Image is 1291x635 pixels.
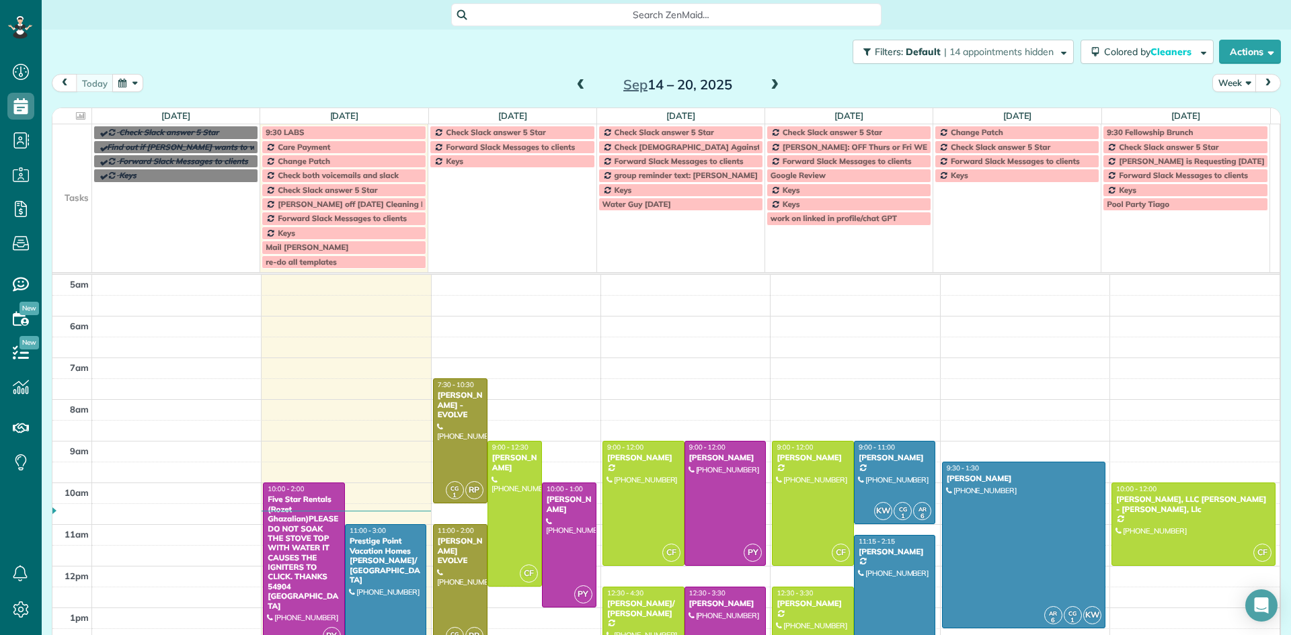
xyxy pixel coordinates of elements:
[834,110,863,121] a: [DATE]
[498,110,527,121] a: [DATE]
[607,443,643,452] span: 9:00 - 12:00
[268,484,304,493] span: 10:00 - 2:00
[70,279,89,290] span: 5am
[446,156,463,166] span: Keys
[52,74,77,92] button: prev
[1245,589,1278,622] div: Open Intercom Messenger
[266,127,304,137] span: 9:30 LABS
[1119,142,1218,152] span: Check Slack answer 5 Star
[874,502,892,520] span: KW
[1107,199,1169,209] span: Pool Party Tiago
[1081,40,1214,64] button: Colored byCleaners
[858,547,932,556] div: [PERSON_NAME]
[446,489,463,502] small: 1
[1150,46,1194,58] span: Cleaners
[76,74,114,92] button: today
[547,484,583,493] span: 10:00 - 1:00
[951,170,968,180] span: Keys
[492,443,529,452] span: 9:00 - 12:30
[65,570,89,581] span: 12pm
[266,257,337,267] span: re-do all templates
[1119,185,1136,195] span: Keys
[451,484,459,492] span: CG
[1064,614,1081,627] small: 1
[161,110,190,121] a: [DATE]
[777,443,813,452] span: 9:00 - 12:00
[1049,609,1057,617] span: AR
[951,127,1003,137] span: Change Patch
[776,599,850,608] div: [PERSON_NAME]
[875,46,903,58] span: Filters:
[623,76,648,93] span: Sep
[107,142,268,152] span: Find out if [PERSON_NAME] wants to work
[492,453,538,472] div: [PERSON_NAME]
[607,599,680,618] div: [PERSON_NAME]/ [PERSON_NAME]
[438,380,474,389] span: 7:30 - 10:30
[1119,170,1248,180] span: Forward Slack Messages to clients
[783,142,945,152] span: [PERSON_NAME]: OFF Thurs or Fri WEEKLY
[776,453,850,462] div: [PERSON_NAME]
[65,529,89,540] span: 11am
[437,536,483,565] div: [PERSON_NAME] EVOLVE
[906,46,941,58] span: Default
[19,302,39,315] span: New
[689,443,726,452] span: 9:00 - 12:00
[70,362,89,373] span: 7am
[666,110,695,121] a: [DATE]
[546,495,592,514] div: [PERSON_NAME]
[19,336,39,349] span: New
[689,453,762,462] div: [PERSON_NAME]
[278,199,463,209] span: [PERSON_NAME] off [DATE] Cleaning Restaurant
[853,40,1074,64] button: Filters: Default | 14 appointments hidden
[607,589,643,597] span: 12:30 - 4:30
[689,589,726,597] span: 12:30 - 3:30
[1212,74,1257,92] button: Week
[1253,544,1272,562] span: CF
[1068,609,1077,617] span: CG
[944,46,1054,58] span: | 14 appointments hidden
[1116,484,1157,493] span: 10:00 - 12:00
[278,213,407,223] span: Forward Slack Messages to clients
[914,510,931,523] small: 6
[446,127,545,137] span: Check Slack answer 5 Star
[946,474,1101,483] div: [PERSON_NAME]
[859,537,895,546] span: 11:15 - 2:15
[520,564,538,583] span: CF
[70,446,89,456] span: 9am
[1003,110,1032,121] a: [DATE]
[446,142,575,152] span: Forward Slack Messages to clients
[330,110,359,121] a: [DATE]
[349,536,423,585] div: Prestige Point Vacation Homes [PERSON_NAME]/ [GEOGRAPHIC_DATA]
[894,510,911,523] small: 1
[918,505,927,513] span: AR
[1116,495,1272,514] div: [PERSON_NAME], LLC [PERSON_NAME] - [PERSON_NAME], Llc
[1107,127,1193,137] span: 9:30 Fellowship Brunch
[615,156,744,166] span: Forward Slack Messages to clients
[602,199,671,209] span: Water Guy [DATE]
[607,453,680,462] div: [PERSON_NAME]
[846,40,1074,64] a: Filters: Default | 14 appointments hidden
[267,495,341,611] div: Five Star Rentals (Rozet Ghazalian)PLEASE DO NOT SOAK THE STOVE TOP WITH WATER IT CAUSES THE IGNI...
[350,526,386,535] span: 11:00 - 3:00
[777,589,813,597] span: 12:30 - 3:30
[899,505,907,513] span: CG
[437,390,483,419] div: [PERSON_NAME] - EVOLVE
[278,170,399,180] span: Check both voicemails and slack
[783,199,800,209] span: Keys
[119,170,136,180] span: Keys
[65,487,89,498] span: 10am
[1171,110,1200,121] a: [DATE]
[859,443,895,452] span: 9:00 - 11:00
[947,464,979,472] span: 9:30 - 1:30
[832,544,850,562] span: CF
[615,142,810,152] span: Check [DEMOGRAPHIC_DATA] Against Spreadsheet
[771,170,826,180] span: Google Review
[615,185,632,195] span: Keys
[1104,46,1196,58] span: Colored by
[951,142,1050,152] span: Check Slack answer 5 Star
[783,185,800,195] span: Keys
[278,142,330,152] span: Care Payment
[1045,614,1062,627] small: 6
[771,213,897,223] span: work on linked in profile/chat GPT
[689,599,762,608] div: [PERSON_NAME]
